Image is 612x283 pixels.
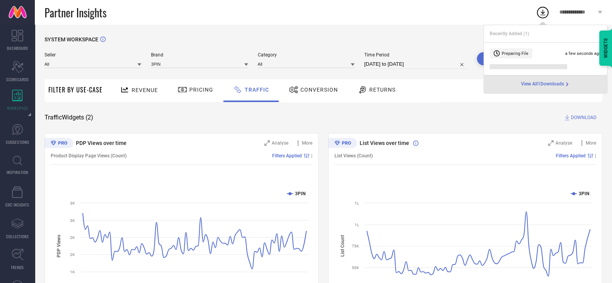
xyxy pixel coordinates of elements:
text: 1K [70,270,75,274]
span: PDP Views over time [76,140,127,146]
tspan: PDP Views [56,234,62,257]
span: Product Display Page Views (Count) [51,153,127,159]
span: SCORECARDS [6,77,29,82]
span: TRENDS [11,264,24,270]
text: 3PIN [295,191,305,196]
span: Seller [45,52,141,58]
span: WORKSPACE [7,105,28,111]
span: CDC INSIGHTS [5,202,29,208]
span: COLLECTIONS [6,234,29,239]
span: View All 1 Downloads [521,81,564,87]
span: Revenue [132,87,158,93]
span: Analyse [272,140,288,146]
span: Returns [369,87,396,93]
span: | [595,153,596,159]
span: Filters Applied [272,153,302,159]
div: Premium [45,138,73,150]
a: View All1Downloads [521,81,570,87]
svg: Zoom [548,140,554,146]
span: INSPIRATION [7,169,28,175]
text: 1L [355,201,359,205]
span: Brand [151,52,248,58]
span: Pricing [189,87,213,93]
tspan: List Count [340,235,345,257]
span: Analyse [555,140,572,146]
input: Select time period [364,60,467,69]
text: 2K [70,235,75,240]
span: Recently Added ( 1 ) [490,31,529,36]
span: Preparing File [502,51,528,56]
span: Traffic Widgets ( 2 ) [45,114,93,121]
span: Category [258,52,355,58]
span: More [302,140,312,146]
svg: Zoom [264,140,270,146]
span: Conversion [300,87,338,93]
text: 1L [355,223,359,227]
span: Filters Applied [556,153,586,159]
span: SYSTEM WORKSPACE [45,36,98,43]
text: 3PIN [579,191,589,196]
div: Open download list [536,5,550,19]
span: a few seconds ago [565,51,601,56]
span: Traffic [245,87,269,93]
button: Search [477,52,519,65]
span: | [311,153,312,159]
span: Filter By Use-Case [48,85,103,94]
span: SUGGESTIONS [6,139,29,145]
text: 3K [70,218,75,223]
span: List Views over time [360,140,409,146]
span: More [586,140,596,146]
span: Partner Insights [45,5,106,20]
span: DOWNLOAD [571,114,597,121]
div: Open download page [521,81,570,87]
span: List Views (Count) [334,153,373,159]
text: 75K [352,244,359,248]
text: 50K [352,266,359,270]
div: Premium [328,138,357,150]
text: 3K [70,201,75,205]
span: DASHBOARD [7,45,28,51]
span: Time Period [364,52,467,58]
text: 2K [70,252,75,257]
